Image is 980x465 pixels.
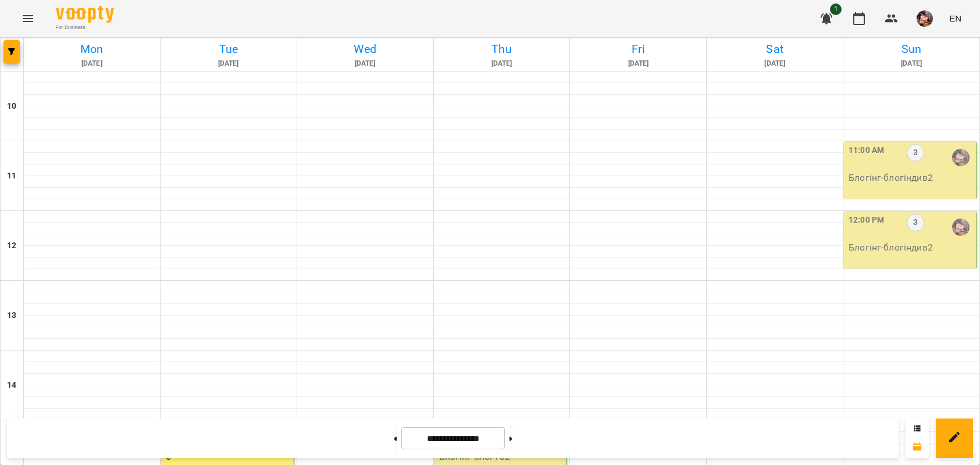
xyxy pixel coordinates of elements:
[708,58,841,69] h6: [DATE]
[952,149,970,166] img: Ілля Петруша
[7,100,16,113] h6: 10
[56,24,114,31] span: For Business
[26,58,158,69] h6: [DATE]
[162,58,295,69] h6: [DATE]
[299,40,432,58] h6: Wed
[26,40,158,58] h6: Mon
[907,144,924,162] label: 3
[299,58,432,69] h6: [DATE]
[945,8,966,29] button: EN
[849,144,884,157] label: 11:00 AM
[56,6,114,23] img: Voopty Logo
[572,58,704,69] h6: [DATE]
[917,10,933,27] img: 2a048b25d2e557de8b1a299ceab23d88.jpg
[845,40,978,58] h6: Sun
[830,3,842,15] span: 1
[7,379,16,392] h6: 14
[162,40,295,58] h6: Tue
[849,214,884,227] label: 12:00 PM
[14,5,42,33] button: Menu
[7,170,16,183] h6: 11
[849,241,974,255] p: Блогінг - блогіндив2
[7,309,16,322] h6: 13
[708,40,841,58] h6: Sat
[7,239,16,252] h6: 12
[952,219,970,236] img: Ілля Петруша
[436,40,568,58] h6: Thu
[845,58,978,69] h6: [DATE]
[949,12,961,24] span: EN
[436,58,568,69] h6: [DATE]
[849,171,974,185] p: Блогінг - блогіндив2
[907,214,924,231] label: 3
[572,40,704,58] h6: Fri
